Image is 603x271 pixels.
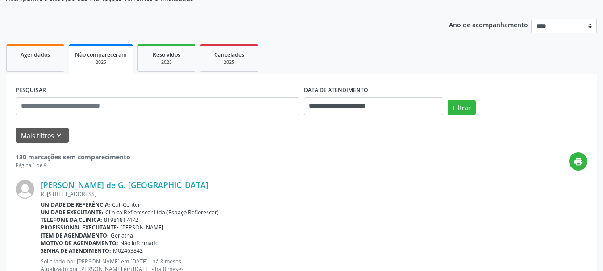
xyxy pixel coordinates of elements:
div: 2025 [207,59,251,66]
div: 2025 [144,59,189,66]
b: Motivo de agendamento: [41,239,118,247]
span: Agendados [21,51,50,58]
div: Página 1 de 9 [16,162,130,169]
span: Resolvidos [153,51,180,58]
b: Senha de atendimento: [41,247,111,254]
span: Cancelados [214,51,244,58]
span: Clínica Reflorescer Ltda (Espaço Reflorescer) [105,208,219,216]
span: Não compareceram [75,51,127,58]
button: Mais filtroskeyboard_arrow_down [16,128,69,143]
a: [PERSON_NAME] de G. [GEOGRAPHIC_DATA] [41,180,208,190]
strong: 130 marcações sem comparecimento [16,153,130,161]
div: R. [STREET_ADDRESS] [41,190,587,198]
b: Telefone da clínica: [41,216,102,224]
span: 81981817472 [104,216,138,224]
img: img [16,180,34,199]
label: DATA DE ATENDIMENTO [304,83,368,97]
i: print [574,157,583,167]
span: M02463842 [113,247,143,254]
button: Filtrar [448,100,476,115]
span: Call Center [112,201,140,208]
span: Geriatria [111,232,133,239]
span: Não informado [120,239,158,247]
b: Profissional executante: [41,224,119,231]
p: Ano de acompanhamento [449,19,528,30]
b: Item de agendamento: [41,232,109,239]
i: keyboard_arrow_down [54,130,64,140]
b: Unidade executante: [41,208,104,216]
b: Unidade de referência: [41,201,110,208]
label: PESQUISAR [16,83,46,97]
button: print [569,152,587,171]
div: 2025 [75,59,127,66]
span: [PERSON_NAME] [121,224,163,231]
